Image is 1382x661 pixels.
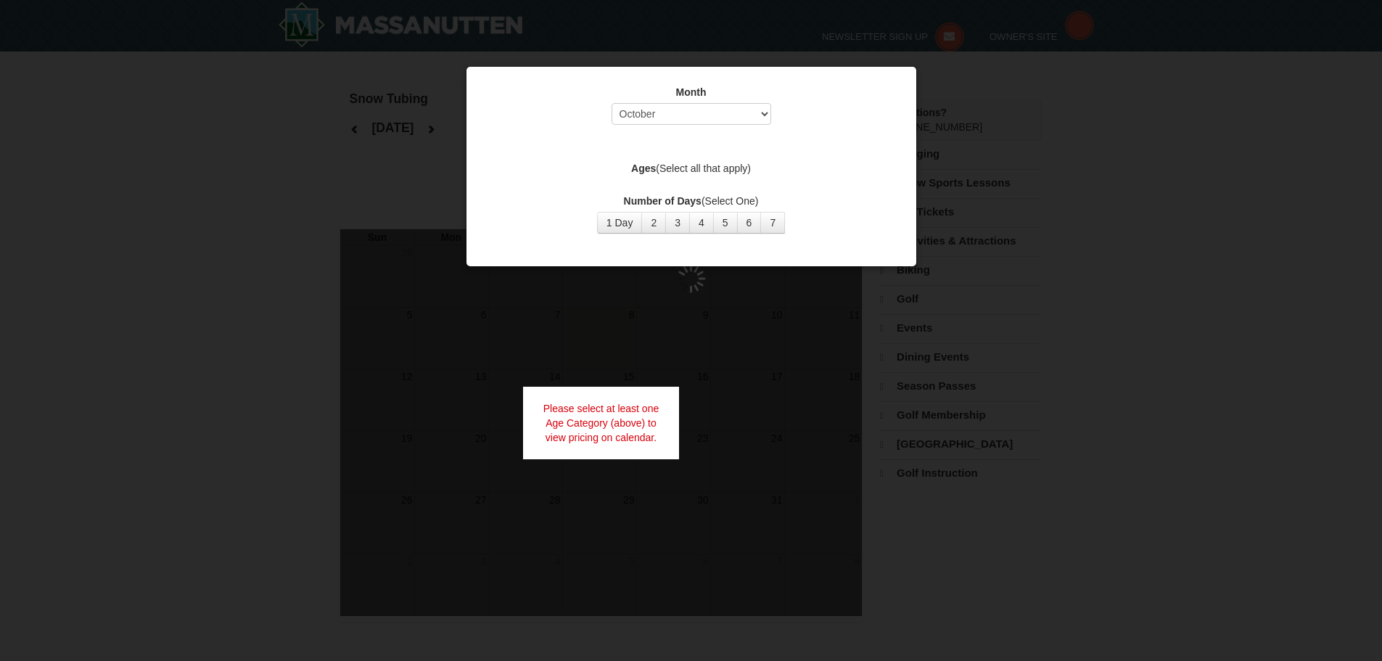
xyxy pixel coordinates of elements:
button: 3 [665,212,690,234]
button: 6 [737,212,762,234]
strong: Number of Days [624,195,702,207]
button: 4 [689,212,714,234]
button: 5 [713,212,738,234]
button: 7 [760,212,785,234]
strong: Month [676,86,707,98]
div: Please select at least one Age Category (above) to view pricing on calendar. [523,387,680,459]
label: (Select One) [485,194,898,208]
button: 1 Day [597,212,643,234]
label: (Select all that apply) [485,161,898,176]
button: 2 [641,212,666,234]
strong: Ages [631,163,656,174]
img: wait gif [677,264,706,293]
